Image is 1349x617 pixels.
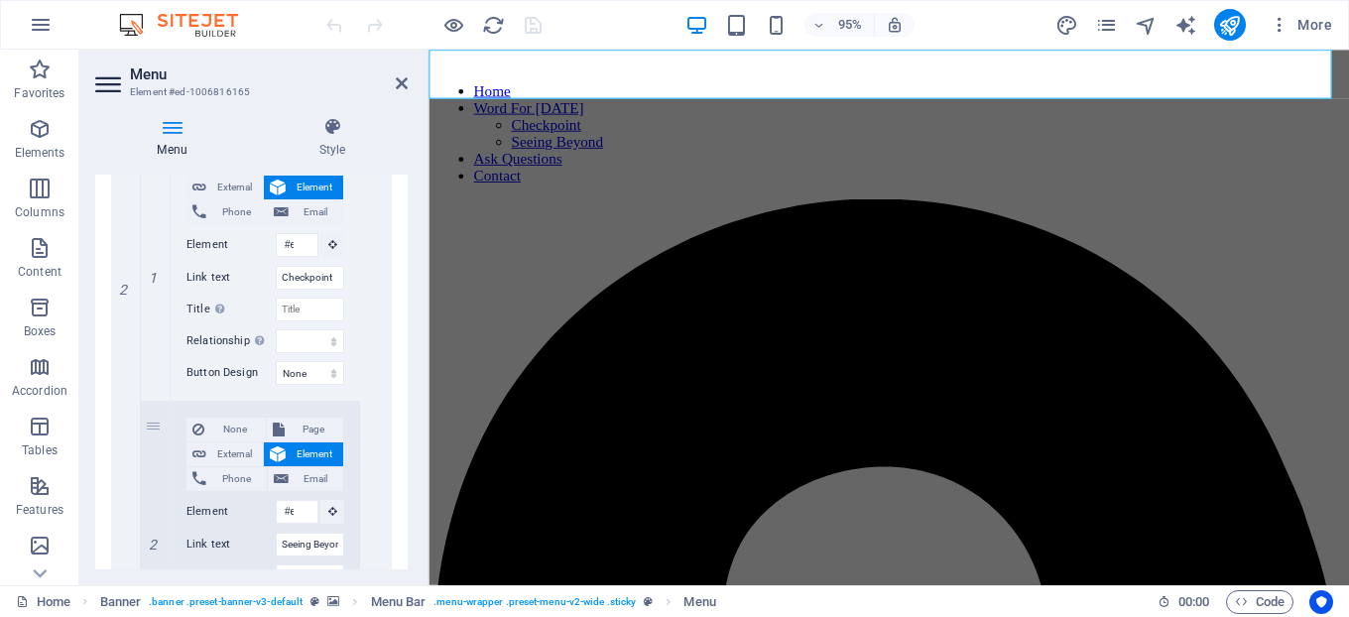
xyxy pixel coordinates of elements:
i: This element contains a background [327,596,339,607]
i: Reload page [482,14,505,37]
h4: Style [257,117,408,159]
p: Content [18,264,61,280]
button: More [1262,9,1340,41]
h6: Session time [1158,590,1210,614]
i: This element is a customizable preset [644,596,653,607]
button: Click here to leave preview mode and continue editing [441,13,465,37]
button: Phone [186,467,267,491]
label: Title [186,298,276,321]
label: Element [186,500,276,524]
input: Link text... [276,266,344,290]
p: Columns [15,204,64,220]
button: Element [264,442,343,466]
label: Link text [186,266,276,290]
i: AI Writer [1174,14,1197,37]
button: Email [268,467,344,491]
button: None [186,418,266,441]
p: Favorites [14,85,64,101]
label: Element [186,233,276,257]
span: External [212,176,257,199]
span: 00 00 [1178,590,1209,614]
button: Code [1226,590,1293,614]
button: navigator [1135,13,1159,37]
i: Pages (Ctrl+Alt+S) [1095,14,1118,37]
p: Elements [15,145,65,161]
nav: breadcrumb [100,590,716,614]
i: This element is a customizable preset [310,596,319,607]
span: Element [292,176,337,199]
button: reload [481,13,505,37]
span: Email [295,467,338,491]
p: Boxes [24,323,57,339]
button: Phone [186,200,267,224]
span: Click to select. Double-click to edit [100,590,142,614]
label: Title [186,564,276,588]
em: 1 [139,270,168,286]
h4: Menu [95,117,257,159]
i: Navigator [1135,14,1158,37]
span: Email [295,200,338,224]
i: On resize automatically adjust zoom level to fit chosen device. [886,16,904,34]
input: No element chosen [276,233,318,257]
button: design [1055,13,1079,37]
input: Link text... [276,533,344,556]
i: Publish [1218,14,1241,37]
button: Usercentrics [1309,590,1333,614]
button: Page [267,418,344,441]
span: Phone [212,200,261,224]
input: No element chosen [276,500,318,524]
span: . menu-wrapper .preset-menu-v2-wide .sticky [433,590,636,614]
h6: 95% [834,13,866,37]
span: Code [1235,590,1285,614]
h3: Element #ed-1006816165 [130,83,368,101]
img: Editor Logo [114,13,263,37]
p: Tables [22,442,58,458]
span: External [212,442,257,466]
button: External [186,176,263,199]
span: . banner .preset-banner-v3-default [149,590,303,614]
span: None [210,418,260,441]
button: text_generator [1174,13,1198,37]
h2: Menu [130,65,408,83]
em: 2 [109,282,138,298]
label: Link text [186,533,276,556]
button: 95% [804,13,875,37]
span: Element [292,442,337,466]
button: Element [264,176,343,199]
em: 2 [139,537,168,553]
span: Phone [212,467,261,491]
input: Title [276,298,344,321]
button: pages [1095,13,1119,37]
input: Title [276,564,344,588]
p: Features [16,502,63,518]
label: Relationship [186,329,276,353]
span: : [1192,594,1195,609]
span: More [1270,15,1332,35]
i: Design (Ctrl+Alt+Y) [1055,14,1078,37]
p: Accordion [12,383,67,399]
a: Click to cancel selection. Double-click to open Pages [16,590,70,614]
span: Click to select. Double-click to edit [371,590,427,614]
button: Email [268,200,344,224]
span: Page [291,418,338,441]
label: Button Design [186,361,276,385]
button: publish [1214,9,1246,41]
button: External [186,442,263,466]
span: Click to select. Double-click to edit [683,590,715,614]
